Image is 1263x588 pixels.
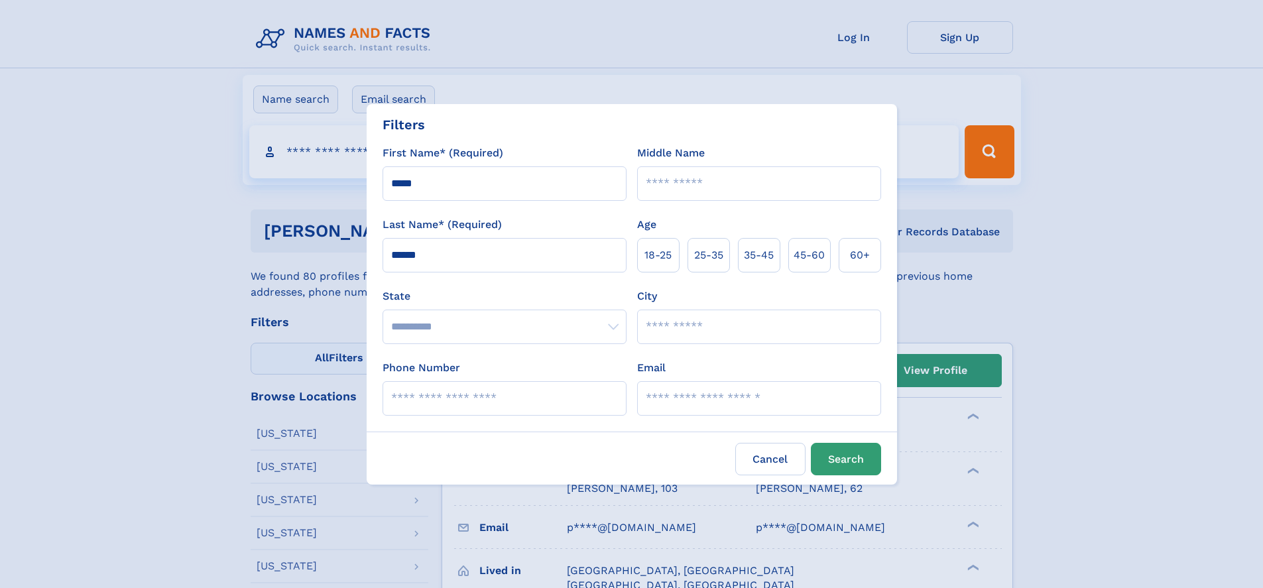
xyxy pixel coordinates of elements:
[694,247,723,263] span: 25‑35
[383,217,502,233] label: Last Name* (Required)
[735,443,806,475] label: Cancel
[744,247,774,263] span: 35‑45
[383,115,425,135] div: Filters
[637,145,705,161] label: Middle Name
[383,145,503,161] label: First Name* (Required)
[383,360,460,376] label: Phone Number
[637,288,657,304] label: City
[637,217,656,233] label: Age
[794,247,825,263] span: 45‑60
[850,247,870,263] span: 60+
[644,247,672,263] span: 18‑25
[811,443,881,475] button: Search
[383,288,627,304] label: State
[637,360,666,376] label: Email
